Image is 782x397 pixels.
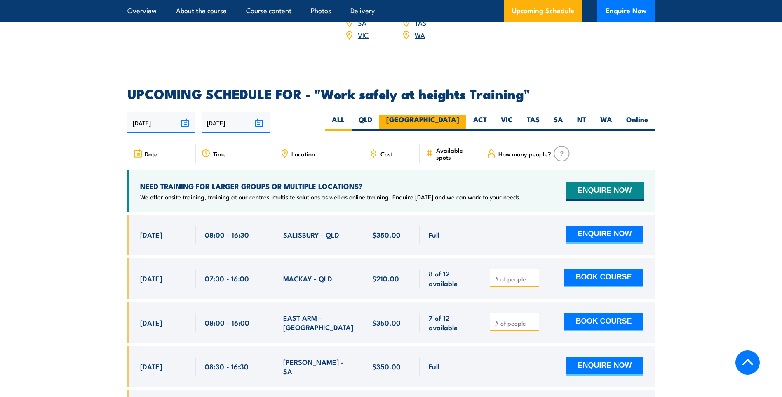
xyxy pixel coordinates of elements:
[429,362,439,371] span: Full
[140,318,162,327] span: [DATE]
[593,115,619,131] label: WA
[325,115,352,131] label: ALL
[372,362,401,371] span: $350.00
[213,150,226,157] span: Time
[494,115,520,131] label: VIC
[429,313,472,332] span: 7 of 12 available
[429,269,472,288] span: 8 of 12 available
[619,115,655,131] label: Online
[358,17,366,27] a: SA
[372,274,399,283] span: $210.00
[520,115,547,131] label: TAS
[436,147,475,161] span: Available spots
[379,115,466,131] label: [GEOGRAPHIC_DATA]
[205,230,249,239] span: 08:00 - 16:30
[283,313,354,332] span: EAST ARM - [GEOGRAPHIC_DATA]
[466,115,494,131] label: ACT
[566,357,643,376] button: ENQUIRE NOW
[495,275,536,283] input: # of people
[352,115,379,131] label: QLD
[358,30,369,40] a: VIC
[547,115,570,131] label: SA
[429,230,439,239] span: Full
[205,362,249,371] span: 08:30 - 16:30
[205,318,249,327] span: 08:00 - 16:00
[372,230,401,239] span: $350.00
[283,357,354,376] span: [PERSON_NAME] - SA
[140,182,521,191] h4: NEED TRAINING FOR LARGER GROUPS OR MULTIPLE LOCATIONS?
[564,269,643,287] button: BOOK COURSE
[202,112,270,133] input: To date
[283,274,332,283] span: MACKAY - QLD
[205,274,249,283] span: 07:30 - 16:00
[140,362,162,371] span: [DATE]
[145,150,157,157] span: Date
[127,87,655,99] h2: UPCOMING SCHEDULE FOR - "Work safely at heights Training"
[415,17,427,27] a: TAS
[566,226,643,244] button: ENQUIRE NOW
[495,319,536,327] input: # of people
[570,115,593,131] label: NT
[372,318,401,327] span: $350.00
[291,150,315,157] span: Location
[140,193,521,201] p: We offer onsite training, training at our centres, multisite solutions as well as online training...
[415,30,425,40] a: WA
[140,274,162,283] span: [DATE]
[498,150,551,157] span: How many people?
[140,230,162,239] span: [DATE]
[566,182,643,201] button: ENQUIRE NOW
[380,150,393,157] span: Cost
[564,313,643,331] button: BOOK COURSE
[127,112,195,133] input: From date
[283,230,339,239] span: SALISBURY - QLD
